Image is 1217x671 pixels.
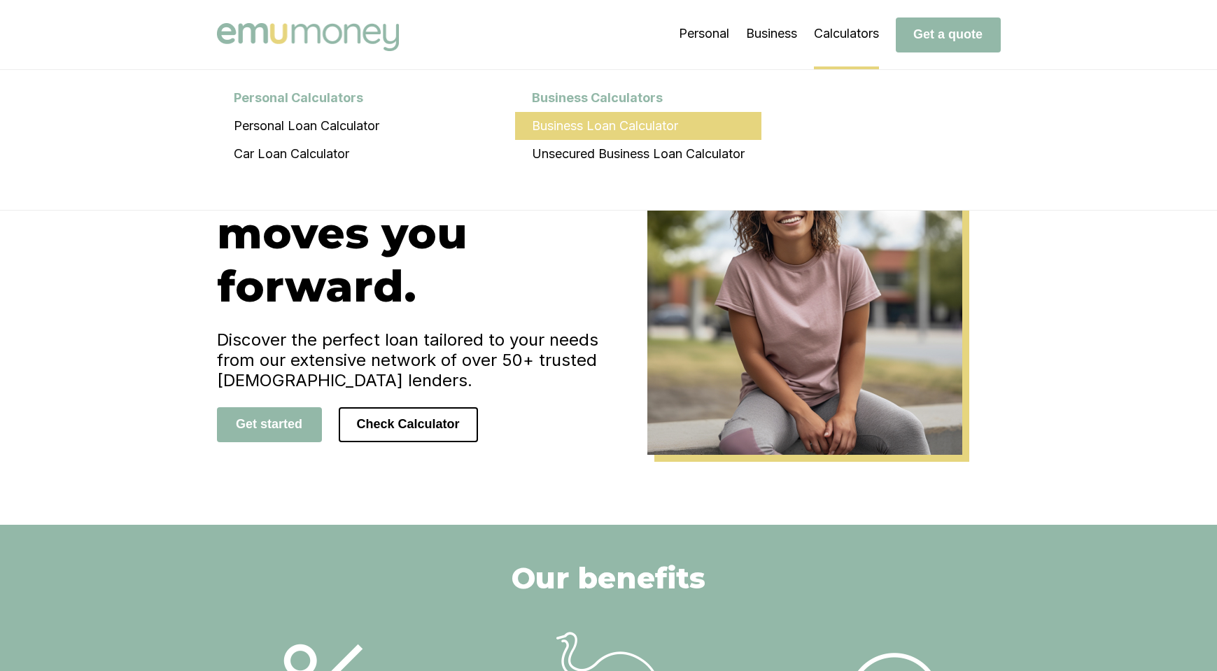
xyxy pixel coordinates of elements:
button: Get a quote [896,17,1001,52]
img: Emu Money Home [647,140,962,455]
h2: Our benefits [512,560,705,596]
a: Check Calculator [339,416,478,431]
a: Unsecured Business Loan Calculator [515,140,761,168]
button: Check Calculator [339,407,478,442]
h1: Finance that moves you forward. [217,153,609,313]
button: Get started [217,407,322,442]
div: Personal Calculators [217,84,396,112]
a: Get started [217,416,322,431]
h4: Discover the perfect loan tailored to your needs from our extensive network of over 50+ trusted [... [217,330,609,390]
a: Personal Loan Calculator [217,112,396,140]
img: Emu Money logo [217,23,399,51]
a: Business Loan Calculator [515,112,761,140]
a: Car Loan Calculator [217,140,396,168]
div: Business Calculators [515,84,761,112]
a: Get a quote [896,27,1001,41]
